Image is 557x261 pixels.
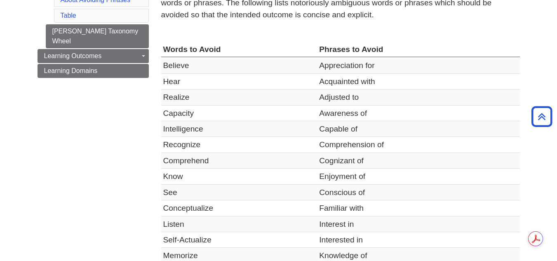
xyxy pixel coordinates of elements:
td: Comprehension of [317,137,519,153]
td: Awareness of [317,105,519,121]
td: Appreciation for [317,57,519,73]
a: Back to Top [529,111,555,122]
a: [PERSON_NAME] Taxonomy Wheel [46,24,149,48]
td: Comprehend [161,153,317,168]
td: Realize [161,89,317,105]
td: Hear [161,73,317,89]
td: Self-Actualize [161,232,317,247]
th: Words to Avoid [161,42,317,57]
td: Enjoyment of [317,169,519,184]
td: Capacity [161,105,317,121]
td: Know [161,169,317,184]
td: Acquainted with [317,73,519,89]
td: Cognizant of [317,153,519,168]
td: Conscious of [317,184,519,200]
td: Conceptualize [161,200,317,216]
td: Interested in [317,232,519,247]
td: Adjusted to [317,89,519,105]
a: Table [61,12,76,19]
td: Listen [161,216,317,232]
td: Familiar with [317,200,519,216]
td: Intelligence [161,121,317,137]
span: Learning Outcomes [44,52,102,59]
a: Learning Domains [38,64,149,78]
th: Phrases to Avoid [317,42,519,57]
td: Recognize [161,137,317,153]
span: Learning Domains [44,67,98,74]
a: Learning Outcomes [38,49,149,63]
td: Interest in [317,216,519,232]
td: Capable of [317,121,519,137]
td: See [161,184,317,200]
td: Believe [161,57,317,73]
